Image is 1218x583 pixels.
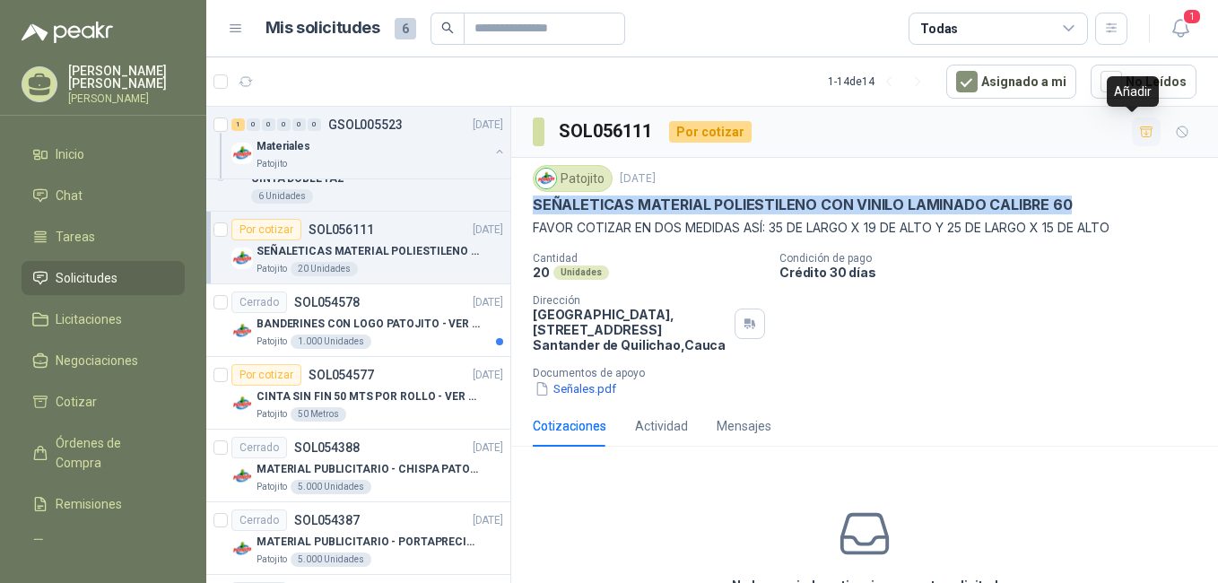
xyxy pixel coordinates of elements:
[473,512,503,529] p: [DATE]
[294,514,360,526] p: SOL054387
[533,379,618,398] button: Señales.pdf
[779,252,1211,265] p: Condición de pago
[257,534,480,551] p: MATERIAL PUBLICITARIO - PORTAPRECIOS VER ADJUNTO
[247,118,260,131] div: 0
[22,220,185,254] a: Tareas
[206,430,510,502] a: CerradoSOL054388[DATE] Company LogoMATERIAL PUBLICITARIO - CHISPA PATOJITO VER ADJUNTOPatojito5.0...
[231,364,301,386] div: Por cotizar
[56,392,97,412] span: Cotizar
[231,291,287,313] div: Cerrado
[533,218,1196,238] p: FAVOR COTIZAR EN DOS MEDIDAS ASÍ: 35 DE LARGO X 19 DE ALTO Y 25 DE LARGO X 15 DE ALTO
[231,437,287,458] div: Cerrado
[257,335,287,349] p: Patojito
[262,118,275,131] div: 0
[328,118,403,131] p: GSOL005523
[257,316,480,333] p: BANDERINES CON LOGO PATOJITO - VER DOC ADJUNTO
[920,19,958,39] div: Todas
[291,480,371,494] div: 5.000 Unidades
[22,344,185,378] a: Negociaciones
[395,18,416,39] span: 6
[536,169,556,188] img: Company Logo
[553,265,609,280] div: Unidades
[257,480,287,494] p: Patojito
[291,262,358,276] div: 20 Unidades
[1182,8,1202,25] span: 1
[231,114,507,171] a: 1 0 0 0 0 0 GSOL005523[DATE] Company LogoMaterialesPatojito
[291,335,371,349] div: 1.000 Unidades
[56,309,122,329] span: Licitaciones
[946,65,1076,99] button: Asignado a mi
[309,223,374,236] p: SOL056111
[22,528,185,562] a: Configuración
[473,439,503,457] p: [DATE]
[22,385,185,419] a: Cotizar
[56,268,117,288] span: Solicitudes
[473,222,503,239] p: [DATE]
[257,138,310,155] p: Materiales
[294,296,360,309] p: SOL054578
[231,509,287,531] div: Cerrado
[231,393,253,414] img: Company Logo
[533,165,613,192] div: Patojito
[68,65,185,90] p: [PERSON_NAME] [PERSON_NAME]
[257,388,480,405] p: CINTA SIN FIN 50 MTS POR ROLLO - VER DOC ADJUNTO
[291,553,371,567] div: 5.000 Unidades
[56,535,135,555] span: Configuración
[231,538,253,560] img: Company Logo
[206,212,510,284] a: Por cotizarSOL056111[DATE] Company LogoSEÑALETICAS MATERIAL POLIESTILENO CON VINILO LAMINADO CALI...
[22,22,113,43] img: Logo peakr
[533,196,1072,214] p: SEÑALETICAS MATERIAL POLIESTILENO CON VINILO LAMINADO CALIBRE 60
[231,143,253,164] img: Company Logo
[231,118,245,131] div: 1
[292,118,306,131] div: 0
[1164,13,1196,45] button: 1
[779,265,1211,280] p: Crédito 30 días
[231,466,253,487] img: Company Logo
[257,262,287,276] p: Patojito
[257,243,480,260] p: SEÑALETICAS MATERIAL POLIESTILENO CON VINILO LAMINADO CALIBRE 60
[277,118,291,131] div: 0
[1107,76,1159,107] div: Añadir
[56,144,84,164] span: Inicio
[22,487,185,521] a: Remisiones
[309,369,374,381] p: SOL054577
[231,248,253,269] img: Company Logo
[533,367,1211,379] p: Documentos de apoyo
[620,170,656,187] p: [DATE]
[473,117,503,134] p: [DATE]
[294,441,360,454] p: SOL054388
[22,302,185,336] a: Licitaciones
[533,252,765,265] p: Cantidad
[206,357,510,430] a: Por cotizarSOL054577[DATE] Company LogoCINTA SIN FIN 50 MTS POR ROLLO - VER DOC ADJUNTOPatojito50...
[56,494,122,514] span: Remisiones
[206,502,510,575] a: CerradoSOL054387[DATE] Company LogoMATERIAL PUBLICITARIO - PORTAPRECIOS VER ADJUNTOPatojito5.000 ...
[473,294,503,311] p: [DATE]
[22,137,185,171] a: Inicio
[251,189,313,204] div: 6 Unidades
[635,416,688,436] div: Actividad
[533,307,727,352] p: [GEOGRAPHIC_DATA], [STREET_ADDRESS] Santander de Quilichao , Cauca
[533,265,550,280] p: 20
[22,178,185,213] a: Chat
[828,67,932,96] div: 1 - 14 de 14
[257,553,287,567] p: Patojito
[56,433,168,473] span: Órdenes de Compra
[308,118,321,131] div: 0
[257,407,287,422] p: Patojito
[22,426,185,480] a: Órdenes de Compra
[441,22,454,34] span: search
[231,320,253,342] img: Company Logo
[56,186,83,205] span: Chat
[257,461,480,478] p: MATERIAL PUBLICITARIO - CHISPA PATOJITO VER ADJUNTO
[559,117,655,145] h3: SOL056111
[231,219,301,240] div: Por cotizar
[473,367,503,384] p: [DATE]
[533,294,727,307] p: Dirección
[1091,65,1196,99] button: No Leídos
[717,416,771,436] div: Mensajes
[56,227,95,247] span: Tareas
[68,93,185,104] p: [PERSON_NAME]
[22,261,185,295] a: Solicitudes
[265,15,380,41] h1: Mis solicitudes
[533,416,606,436] div: Cotizaciones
